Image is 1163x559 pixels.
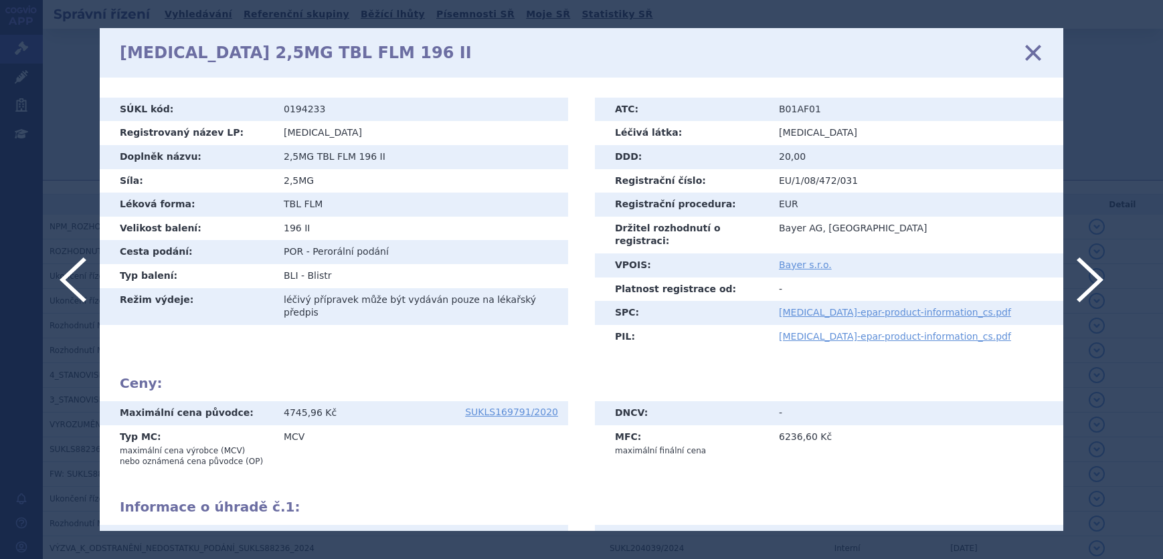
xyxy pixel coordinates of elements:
th: Registrační číslo: [595,169,769,193]
td: [MEDICAL_DATA] [769,121,1063,145]
th: Síla: [100,169,274,193]
th: SÚKL kód: [100,98,274,122]
td: 5,0000 [769,525,1063,549]
td: - [769,401,1063,425]
span: - [306,246,310,257]
th: Registrovaný název LP: [100,121,274,145]
span: 1 [146,531,153,542]
span: - [301,270,304,281]
td: - [769,277,1063,302]
th: JUHR : [100,525,274,549]
th: Držitel rozhodnutí o registraci: [595,217,769,253]
td: B01AF01 [769,98,1063,122]
a: zavřít [1023,43,1043,63]
td: EU/1/08/472/031 [769,169,1063,193]
a: Bayer s.r.o. [779,259,832,270]
td: 0194233 [274,98,568,122]
th: VPOIS: [595,253,769,277]
th: Maximální cena původce: [100,401,274,425]
th: MFC: [595,425,769,461]
h2: Ceny: [120,375,1043,391]
p: maximální finální cena [615,445,759,456]
span: 4745,96 Kč [284,407,337,418]
td: 2,5MG TBL FLM 196 II [274,145,568,169]
p: maximální cena výrobce (MCV) nebo oznámená cena původce (OP) [120,445,264,467]
td: TBL FLM [274,193,568,217]
td: EUR [769,193,1063,217]
th: Cesta podání: [100,240,274,264]
td: 1827,74 Kč [274,525,568,549]
th: Léčivá látka: [595,121,769,145]
th: DDD: [595,145,769,169]
span: 1 [645,531,652,542]
th: ODTD : [595,525,769,549]
a: SUKLS169791/2020 [465,407,558,417]
span: 1 [286,499,295,515]
th: Typ MC: [100,425,274,472]
td: léčivý přípravek může být vydáván pouze na lékařský předpis [274,288,568,325]
th: Registrační procedura: [595,193,769,217]
th: Léková forma: [100,193,274,217]
td: [MEDICAL_DATA] [274,121,568,145]
span: Blistr [308,270,332,281]
a: [MEDICAL_DATA]-epar-product-information_cs.pdf [779,331,1011,342]
td: 196 II [274,217,568,241]
td: 2,5MG [274,169,568,193]
th: ATC: [595,98,769,122]
th: Velikost balení: [100,217,274,241]
th: SPC: [595,301,769,325]
th: Platnost registrace od: [595,277,769,302]
th: Typ balení: [100,264,274,288]
a: [MEDICAL_DATA]-epar-product-information_cs.pdf [779,307,1011,318]
td: 6236,60 Kč [769,425,1063,461]
td: 20,00 [769,145,1063,169]
span: Perorální podání [312,246,389,257]
th: Doplněk názvu: [100,145,274,169]
h1: [MEDICAL_DATA] 2,5MG TBL FLM 196 II [120,43,472,63]
th: DNCV: [595,401,769,425]
span: POR [284,246,303,257]
th: Režim výdeje: [100,288,274,325]
th: PIL: [595,325,769,349]
td: Bayer AG, [GEOGRAPHIC_DATA] [769,217,1063,253]
td: MCV [274,425,568,472]
span: BLI [284,270,298,281]
h2: Informace o úhradě č. : [120,499,1043,515]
